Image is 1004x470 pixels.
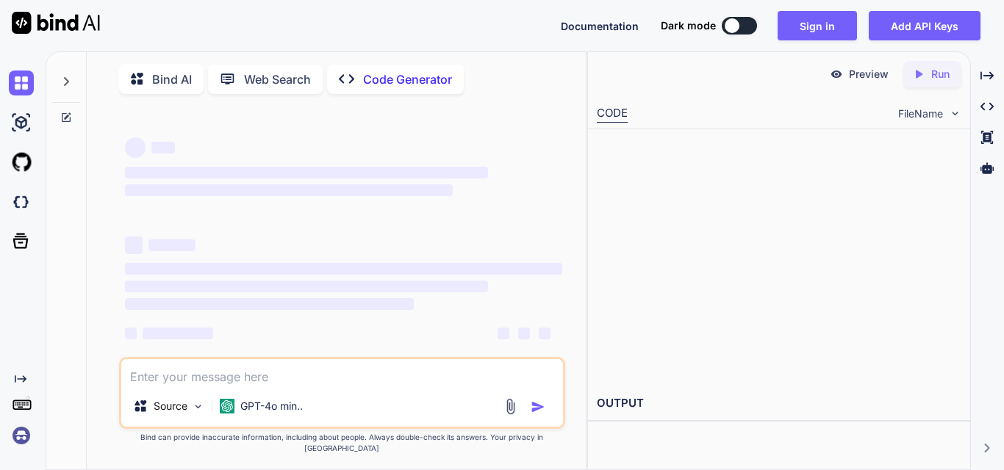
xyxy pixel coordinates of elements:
span: ‌ [151,142,175,153]
img: chat [9,70,34,95]
img: darkCloudIdeIcon [9,189,34,214]
span: Documentation [561,20,639,32]
img: preview [830,68,843,81]
img: signin [9,423,34,448]
img: Bind AI [12,12,100,34]
span: ‌ [125,298,414,310]
span: ‌ [143,328,213,339]
span: ‌ [125,236,143,254]
p: Code Generator [363,70,452,88]
span: ‌ [125,184,453,196]
span: ‌ [148,239,196,251]
span: ‌ [125,137,146,158]
p: GPT-4o min.. [240,399,303,413]
p: Preview [849,67,889,82]
img: icon [531,399,545,414]
div: CODE [597,105,628,123]
h2: OUTPUT [588,386,970,421]
img: githubLight [9,150,34,175]
p: Bind AI [152,70,192,88]
span: ‌ [518,328,530,339]
button: Documentation [561,18,639,34]
span: ‌ [125,263,562,275]
span: Dark mode [661,18,716,33]
button: Sign in [778,11,857,40]
img: GPT-4o mini [220,399,234,413]
img: Pick Models [192,400,204,413]
p: Web Search [244,70,311,88]
p: Bind can provide inaccurate information, including about people. Always double-check its answers.... [119,432,565,454]
img: chevron down [949,107,961,120]
span: ‌ [125,328,137,339]
span: ‌ [125,281,488,292]
img: ai-studio [9,110,34,135]
span: ‌ [125,167,488,178]
img: attachment [502,398,519,415]
p: Source [154,399,187,413]
p: Run [931,67,950,82]
span: ‌ [539,328,551,339]
span: FileName [898,106,943,121]
span: ‌ [498,328,509,339]
button: Add API Keys [869,11,980,40]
